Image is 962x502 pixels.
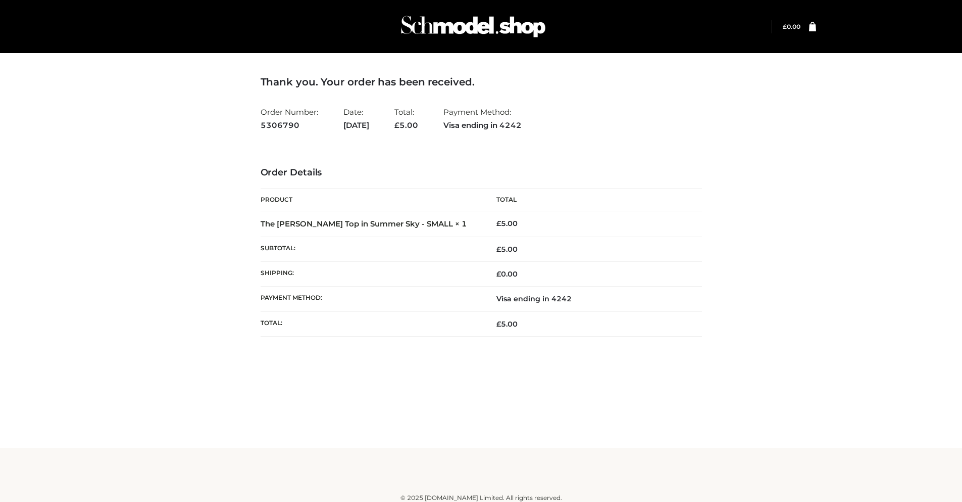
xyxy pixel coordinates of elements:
[496,320,518,329] span: 5.00
[261,237,481,261] th: Subtotal:
[394,103,418,134] li: Total:
[261,167,702,178] h3: Order Details
[261,103,318,134] li: Order Number:
[343,103,369,134] li: Date:
[394,120,418,130] span: 5.00
[496,245,518,254] span: 5.00
[481,189,702,211] th: Total
[261,119,318,132] strong: 5306790
[261,311,481,336] th: Total:
[783,23,800,30] bdi: 0.00
[496,269,501,279] span: £
[261,189,481,211] th: Product
[394,120,399,130] span: £
[496,219,501,228] span: £
[481,287,702,311] td: Visa ending in 4242
[261,219,453,229] a: The [PERSON_NAME] Top in Summer Sky - SMALL
[443,119,522,132] strong: Visa ending in 4242
[261,76,702,88] h3: Thank you. Your order has been received.
[443,103,522,134] li: Payment Method:
[261,287,481,311] th: Payment method:
[261,262,481,287] th: Shipping:
[783,23,800,30] a: £0.00
[343,119,369,132] strong: [DATE]
[455,219,467,229] strong: × 1
[783,23,787,30] span: £
[496,269,518,279] bdi: 0.00
[496,320,501,329] span: £
[496,245,501,254] span: £
[496,219,518,228] bdi: 5.00
[397,7,549,47] img: Schmodel Admin 964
